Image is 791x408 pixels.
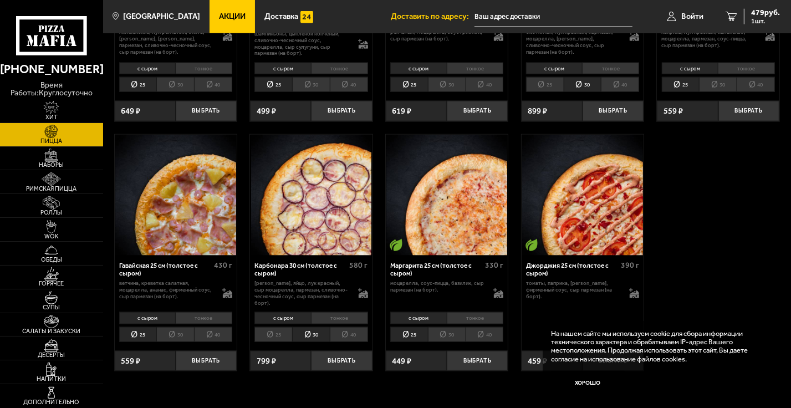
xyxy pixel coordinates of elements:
li: 30 [292,77,330,92]
li: 40 [330,327,368,342]
li: с сыром [526,63,583,75]
button: Выбрать [176,101,237,121]
li: тонкое [311,312,368,324]
img: Джорджия 25 см (толстое с сыром) [522,135,643,256]
span: 499 ₽ [257,107,276,115]
li: тонкое [175,63,232,75]
li: тонкое [447,63,504,75]
li: 30 [699,77,737,92]
img: Гавайская 25 см (толстое с сыром) [115,135,236,256]
img: Вегетарианское блюдо [525,239,538,251]
img: Карбонара 30 см (толстое с сыром) [251,135,372,256]
span: 580 г [350,261,368,270]
div: Карбонара 30 см (толстое с сыром) [254,262,346,278]
li: 30 [428,327,466,342]
li: 30 [292,327,330,342]
button: Выбрать [447,101,508,121]
span: 559 ₽ [121,357,140,365]
p: шампиньоны, цыпленок копченый, сливочно-чесночный соус, моцарелла, сыр сулугуни, сыр пармезан (на... [254,30,349,57]
a: Вегетарианское блюдоМаргарита 25 см (толстое с сыром) [386,135,508,256]
p: ветчина, [PERSON_NAME], колбаски охотничьи, лук красный, пармезан, моцарелла, [PERSON_NAME], слив... [526,23,621,55]
span: 390 г [621,261,639,270]
li: с сыром [254,312,311,324]
li: с сыром [390,312,447,324]
span: 1 шт. [751,18,780,24]
li: 25 [526,77,564,92]
img: Маргарита 25 см (толстое с сыром) [386,135,507,256]
li: 25 [119,327,157,342]
p: моцарелла, соус-пицца, базилик, сыр пармезан (на борт). [390,280,485,293]
input: Ваш адрес доставки [474,7,632,27]
p: ветчина, пепперони, шампиньоны, паприка, лук красный, халапеньо, моцарелла, пармезан, соус-пицца,... [662,23,757,49]
span: [GEOGRAPHIC_DATA] [123,13,200,21]
p: ветчина, [PERSON_NAME], сосиски мюнхенские, лук репчатый, опята, [PERSON_NAME], [PERSON_NAME], па... [119,23,214,55]
span: 559 ₽ [664,107,683,115]
button: Выбрать [447,351,508,371]
li: 25 [390,77,428,92]
span: 459 ₽ [528,357,547,365]
li: 25 [119,77,157,92]
img: 15daf4d41897b9f0e9f617042186c801.svg [300,11,313,23]
li: 40 [737,77,775,92]
li: тонкое [175,312,232,324]
span: 619 ₽ [392,107,411,115]
p: [PERSON_NAME], яйцо, лук красный, сыр Моцарелла, пармезан, сливочно-чесночный соус, сыр пармезан ... [254,280,349,307]
p: На нашем сайте мы используем cookie для сбора информации технического характера и обрабатываем IP... [551,329,765,364]
img: Вегетарианское блюдо [390,239,402,251]
li: тонкое [447,312,504,324]
li: 40 [601,77,639,92]
li: тонкое [718,63,775,75]
div: Маргарита 25 см (толстое с сыром) [390,262,482,278]
div: Джорджия 25 см (толстое с сыром) [526,262,618,278]
button: Выбрать [583,101,644,121]
button: Выбрать [311,351,372,371]
button: Хорошо [551,371,625,396]
button: Выбрать [718,101,779,121]
li: с сыром [390,63,447,75]
li: 30 [156,327,194,342]
li: с сыром [119,312,176,324]
span: 449 ₽ [392,357,411,365]
li: 30 [156,77,194,92]
div: Гавайская 25 см (толстое с сыром) [119,262,211,278]
span: Доставить по адресу: [391,13,474,21]
li: тонкое [311,63,368,75]
button: Выбрать [176,351,237,371]
li: с сыром [254,63,311,75]
li: 40 [194,327,232,342]
span: 479 руб. [751,9,780,17]
span: Акции [219,13,246,21]
li: 25 [254,77,292,92]
a: Вегетарианское блюдоДжорджия 25 см (толстое с сыром) [522,135,644,256]
li: 40 [466,327,504,342]
span: 649 ₽ [121,107,140,115]
li: тонкое [582,63,639,75]
span: Доставка [264,13,298,21]
a: Карбонара 30 см (толстое с сыром) [250,135,372,256]
li: 25 [390,327,428,342]
span: Войти [681,13,703,21]
button: Выбрать [311,101,372,121]
li: 25 [254,327,292,342]
span: 330 г [485,261,503,270]
span: 799 ₽ [257,357,276,365]
span: 430 г [214,261,232,270]
li: 30 [564,77,601,92]
span: 899 ₽ [528,107,547,115]
p: ветчина, креветка салатная, моцарелла, ананас, фирменный соус, сыр пармезан (на борт). [119,280,214,300]
li: с сыром [662,63,718,75]
a: Гавайская 25 см (толстое с сыром) [115,135,237,256]
li: с сыром [119,63,176,75]
li: 40 [466,77,504,92]
li: 40 [330,77,368,92]
li: 30 [428,77,466,92]
p: томаты, паприка, [PERSON_NAME], фирменный соус, сыр пармезан (на борт). [526,280,621,300]
li: 25 [662,77,700,92]
li: 40 [194,77,232,92]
